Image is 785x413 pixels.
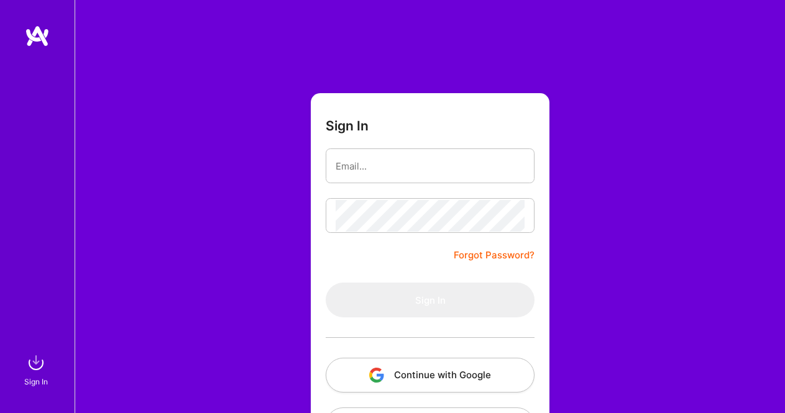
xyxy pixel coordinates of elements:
[326,358,535,393] button: Continue with Google
[25,25,50,47] img: logo
[24,375,48,388] div: Sign In
[26,350,48,388] a: sign inSign In
[454,248,535,263] a: Forgot Password?
[336,150,525,182] input: Email...
[326,118,369,134] h3: Sign In
[326,283,535,317] button: Sign In
[24,350,48,375] img: sign in
[369,368,384,383] img: icon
